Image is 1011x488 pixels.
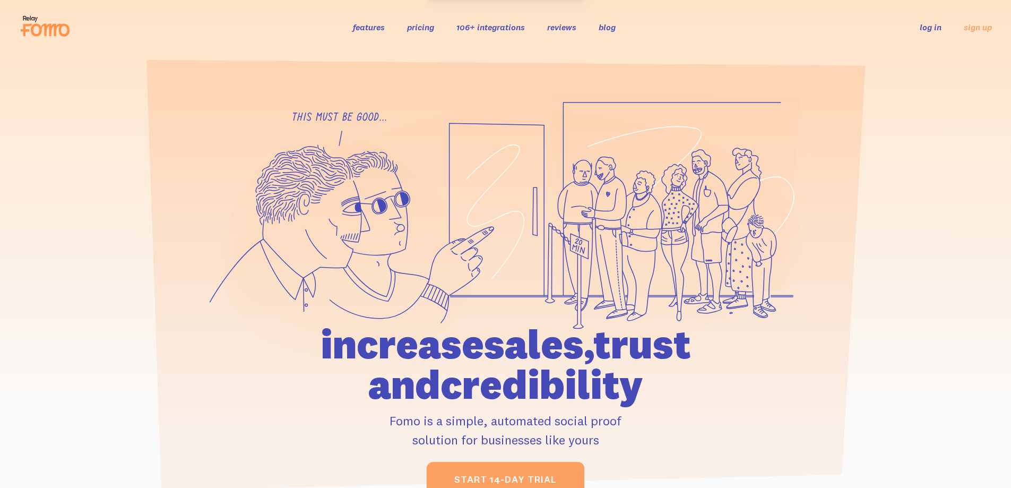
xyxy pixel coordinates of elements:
a: 106+ integrations [456,22,525,32]
h1: increase sales, trust and credibility [260,324,751,405]
a: blog [599,22,616,32]
a: pricing [407,22,434,32]
a: log in [920,22,941,32]
a: reviews [547,22,576,32]
a: sign up [964,22,992,33]
p: Fomo is a simple, automated social proof solution for businesses like yours [260,411,751,449]
a: features [353,22,385,32]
